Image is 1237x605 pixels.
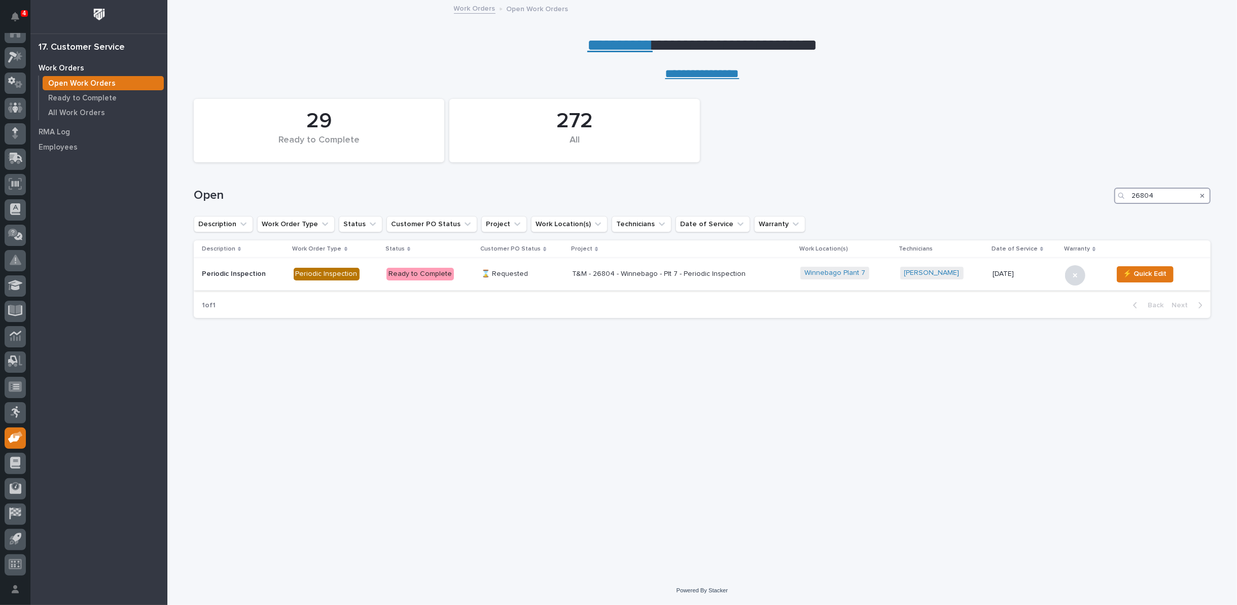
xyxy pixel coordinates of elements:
[804,269,865,277] a: Winnebago Plant 7
[194,258,1211,291] tr: Periodic InspectionPeriodic InspectionReady to Complete⌛ RequestedT&M - 26804 - Winnebago - Plt 7...
[467,135,683,156] div: All
[39,105,167,120] a: All Work Orders
[202,270,286,278] p: Periodic Inspection
[39,91,167,105] a: Ready to Complete
[194,216,253,232] button: Description
[1125,301,1168,310] button: Back
[481,216,527,232] button: Project
[481,270,564,278] p: ⌛ Requested
[992,243,1038,255] p: Date of Service
[211,135,427,156] div: Ready to Complete
[754,216,805,232] button: Warranty
[39,143,78,152] p: Employees
[90,5,109,24] img: Workspace Logo
[13,12,26,28] div: Notifications4
[480,243,541,255] p: Customer PO Status
[30,139,167,155] a: Employees
[39,76,167,90] a: Open Work Orders
[194,293,224,318] p: 1 of 1
[676,216,750,232] button: Date of Service
[39,128,70,137] p: RMA Log
[677,587,728,593] a: Powered By Stacker
[899,243,933,255] p: Technicians
[48,79,116,88] p: Open Work Orders
[293,243,342,255] p: Work Order Type
[22,10,26,17] p: 4
[194,188,1110,203] h1: Open
[1168,301,1211,310] button: Next
[1117,266,1174,282] button: ⚡ Quick Edit
[385,243,405,255] p: Status
[30,60,167,76] a: Work Orders
[48,109,105,118] p: All Work Orders
[799,243,848,255] p: Work Location(s)
[904,269,960,277] a: [PERSON_NAME]
[572,270,750,278] p: T&M - 26804 - Winnebago - Plt 7 - Periodic Inspection
[993,270,1057,278] p: [DATE]
[257,216,335,232] button: Work Order Type
[386,216,477,232] button: Customer PO Status
[454,2,496,14] a: Work Orders
[386,268,454,280] div: Ready to Complete
[612,216,671,232] button: Technicians
[39,64,84,73] p: Work Orders
[39,42,125,53] div: 17. Customer Service
[571,243,592,255] p: Project
[1123,268,1167,280] span: ⚡ Quick Edit
[202,243,235,255] p: Description
[1064,243,1090,255] p: Warranty
[507,3,569,14] p: Open Work Orders
[1114,188,1211,204] input: Search
[467,109,683,134] div: 272
[1172,301,1194,310] span: Next
[211,109,427,134] div: 29
[48,94,117,103] p: Ready to Complete
[294,268,360,280] div: Periodic Inspection
[531,216,608,232] button: Work Location(s)
[1142,301,1163,310] span: Back
[339,216,382,232] button: Status
[5,6,26,27] button: Notifications
[30,124,167,139] a: RMA Log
